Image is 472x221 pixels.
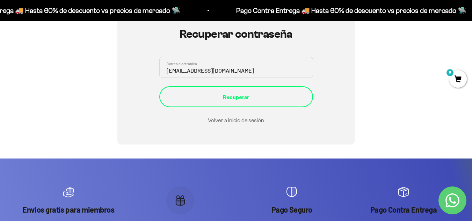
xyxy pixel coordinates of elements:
[228,5,458,16] p: Pago Contra Entrega 🚚 Hasta 60% de descuento vs precios de mercado 🛸
[159,28,313,40] h1: Recuperar contraseña
[159,86,313,107] button: Recuperar
[352,205,455,215] p: Pago Contra Entrega
[240,205,344,215] p: Pago Seguro
[449,76,467,83] a: 0
[17,205,120,215] p: Envios gratís para miembros
[173,93,299,102] div: Recuperar
[446,68,454,77] mark: 0
[208,117,264,123] a: Volver a inicio de sesión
